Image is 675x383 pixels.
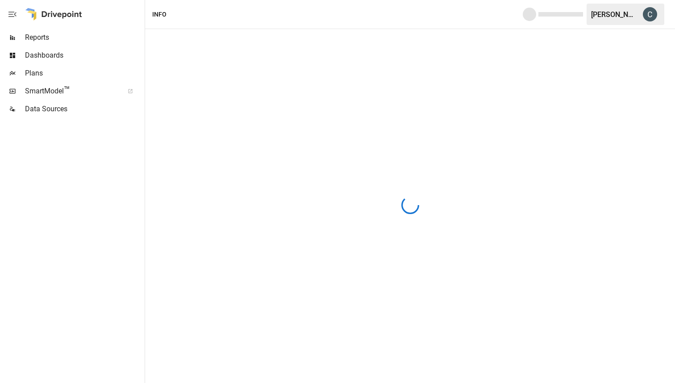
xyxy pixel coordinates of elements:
span: Dashboards [25,50,143,61]
span: Reports [25,32,143,43]
span: SmartModel [25,86,118,97]
div: [PERSON_NAME] [591,10,637,19]
span: Plans [25,68,143,79]
span: ™ [64,84,70,96]
img: Cody Johnson [643,7,657,21]
span: Data Sources [25,104,143,114]
button: Cody Johnson [637,2,662,27]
